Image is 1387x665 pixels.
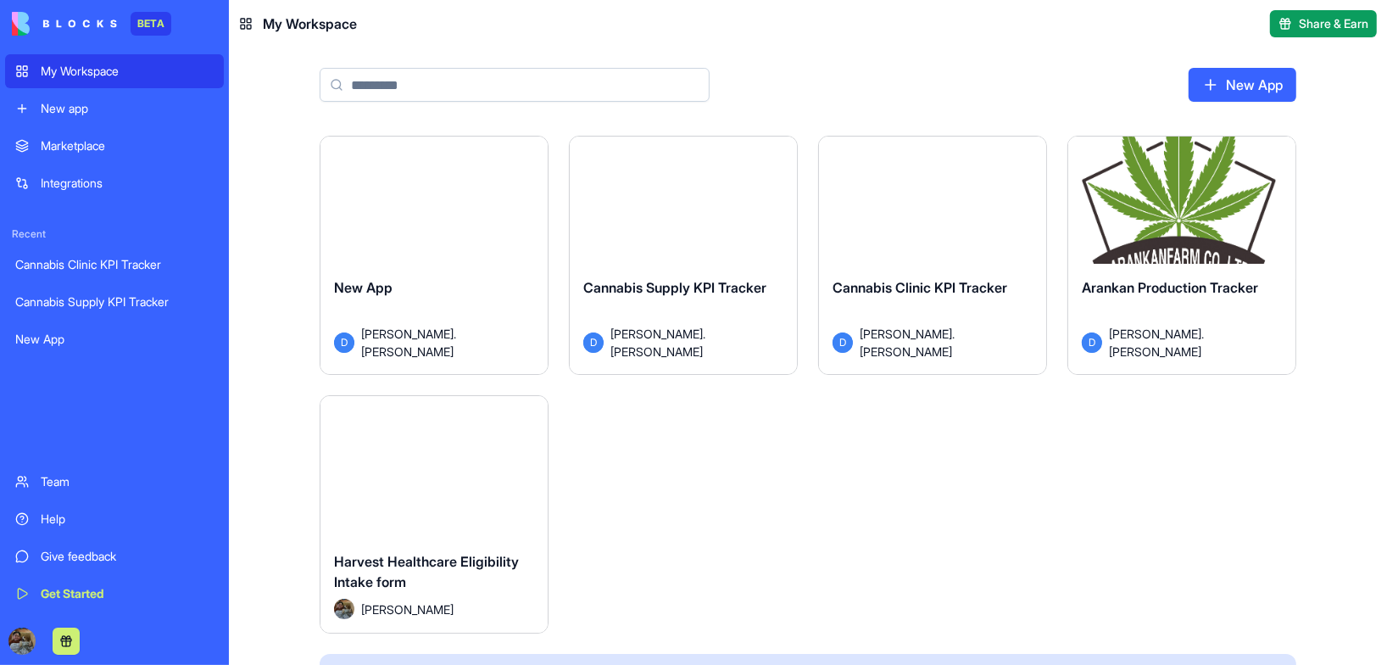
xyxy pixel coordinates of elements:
[41,63,214,80] div: My Workspace
[1109,325,1268,360] span: [PERSON_NAME].[PERSON_NAME]
[41,511,214,528] div: Help
[583,332,604,353] span: D
[41,100,214,117] div: New app
[361,601,454,618] span: [PERSON_NAME]
[5,539,224,573] a: Give feedback
[41,585,214,602] div: Get Started
[12,12,171,36] a: BETA
[41,137,214,154] div: Marketplace
[1299,15,1368,32] span: Share & Earn
[1082,332,1102,353] span: D
[860,325,1019,360] span: [PERSON_NAME].[PERSON_NAME]
[5,166,224,200] a: Integrations
[12,12,117,36] img: logo
[263,14,357,34] span: My Workspace
[320,136,549,375] a: New AppD[PERSON_NAME].[PERSON_NAME]
[320,395,549,634] a: Harvest Healthcare Eligibility Intake formAvatar[PERSON_NAME]
[334,332,354,353] span: D
[1082,279,1258,296] span: Arankan Production Tracker
[833,332,853,353] span: D
[5,465,224,499] a: Team
[15,293,214,310] div: Cannabis Supply KPI Tracker
[5,248,224,282] a: Cannabis Clinic KPI Tracker
[5,322,224,356] a: New App
[5,129,224,163] a: Marketplace
[361,325,521,360] span: [PERSON_NAME].[PERSON_NAME]
[1270,10,1377,37] button: Share & Earn
[334,553,519,590] span: Harvest Healthcare Eligibility Intake form
[569,136,798,375] a: Cannabis Supply KPI TrackerD[PERSON_NAME].[PERSON_NAME]
[5,227,224,241] span: Recent
[334,599,354,619] img: Avatar
[5,577,224,611] a: Get Started
[5,285,224,319] a: Cannabis Supply KPI Tracker
[610,325,770,360] span: [PERSON_NAME].[PERSON_NAME]
[131,12,171,36] div: BETA
[334,279,393,296] span: New App
[41,548,214,565] div: Give feedback
[41,473,214,490] div: Team
[833,279,1007,296] span: Cannabis Clinic KPI Tracker
[15,331,214,348] div: New App
[1067,136,1296,375] a: Arankan Production TrackerD[PERSON_NAME].[PERSON_NAME]
[818,136,1047,375] a: Cannabis Clinic KPI TrackerD[PERSON_NAME].[PERSON_NAME]
[583,279,766,296] span: Cannabis Supply KPI Tracker
[41,175,214,192] div: Integrations
[5,54,224,88] a: My Workspace
[8,628,36,655] img: ACg8ocLckqTCADZMVyP0izQdSwexkWcE6v8a1AEXwgvbafi3xFy3vSx8=s96-c
[15,256,214,273] div: Cannabis Clinic KPI Tracker
[5,92,224,126] a: New app
[5,502,224,536] a: Help
[1189,68,1296,102] a: New App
